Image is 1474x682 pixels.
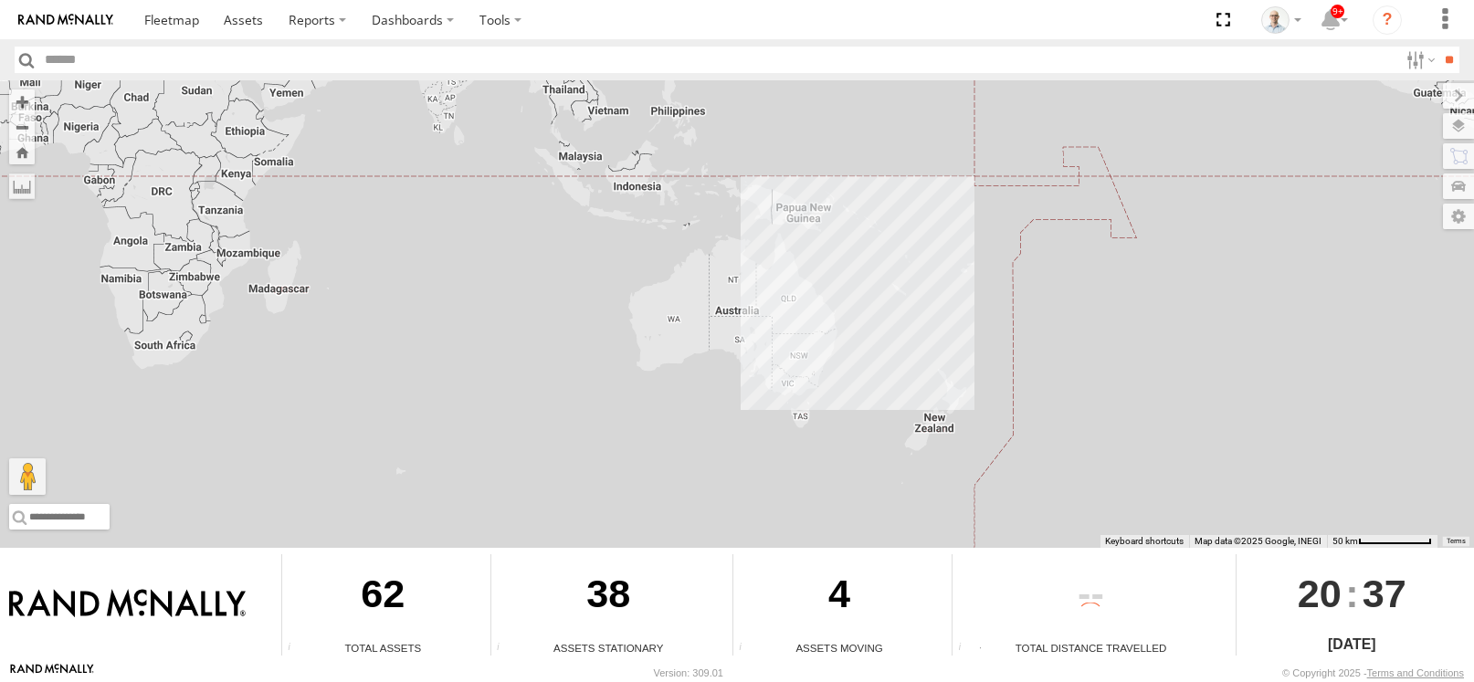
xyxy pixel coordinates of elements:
span: 20 [1298,554,1342,633]
button: Map Scale: 50 km per 77 pixels [1327,535,1437,548]
div: : [1237,554,1468,633]
div: 62 [282,554,483,640]
button: Drag Pegman onto the map to open Street View [9,458,46,495]
label: Measure [9,173,35,199]
label: Map Settings [1443,204,1474,229]
img: Rand McNally [9,589,246,620]
span: 50 km [1332,536,1358,546]
button: Zoom Home [9,140,35,164]
div: [DATE] [1237,634,1468,656]
span: Map data ©2025 Google, INEGI [1195,536,1321,546]
div: Kurt Byers [1255,6,1308,34]
img: rand-logo.svg [18,14,113,26]
div: Total number of assets current stationary. [491,642,519,656]
div: Version: 309.01 [654,667,723,678]
div: Total Distance Travelled [953,640,1228,656]
div: Assets Stationary [491,640,726,656]
div: Assets Moving [733,640,945,656]
div: Total number of Enabled Assets [282,642,310,656]
button: Zoom in [9,89,35,114]
div: Total number of assets current in transit. [733,642,761,656]
a: Terms and Conditions [1367,667,1464,678]
a: Terms (opens in new tab) [1447,537,1466,544]
div: Total Assets [282,640,483,656]
i: ? [1373,5,1402,35]
div: 38 [491,554,726,640]
div: 4 [733,554,945,640]
label: Search Filter Options [1399,47,1438,73]
span: 37 [1363,554,1406,633]
button: Keyboard shortcuts [1105,535,1184,548]
a: Visit our Website [10,664,94,682]
div: © Copyright 2025 - [1282,667,1464,678]
div: Total distance travelled by all assets within specified date range and applied filters [953,642,980,656]
button: Zoom out [9,114,35,140]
